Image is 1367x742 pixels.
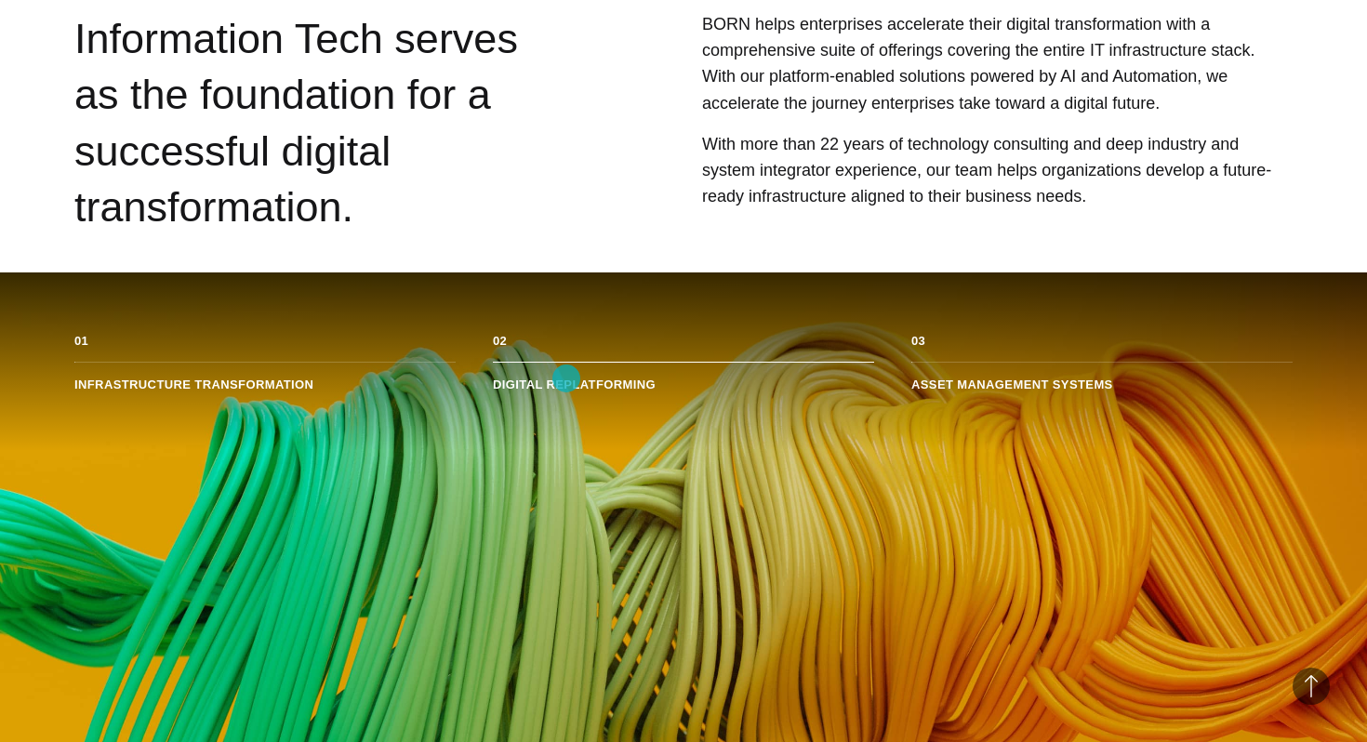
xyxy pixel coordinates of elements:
p: BORN helps enterprises accelerate their digital transformation with a comprehensive suite of offe... [702,11,1293,116]
li: Asset Management Systems [911,362,1293,391]
li: Digital Replatforming [493,362,874,391]
div: Information Tech serves as the foundation for a successful digital transformation. [74,11,561,235]
button: Back to Top [1293,668,1330,705]
li: Infrastructure Transformation [74,362,456,391]
p: With more than 22 years of technology consulting and deep industry and system integrator experien... [702,131,1293,210]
